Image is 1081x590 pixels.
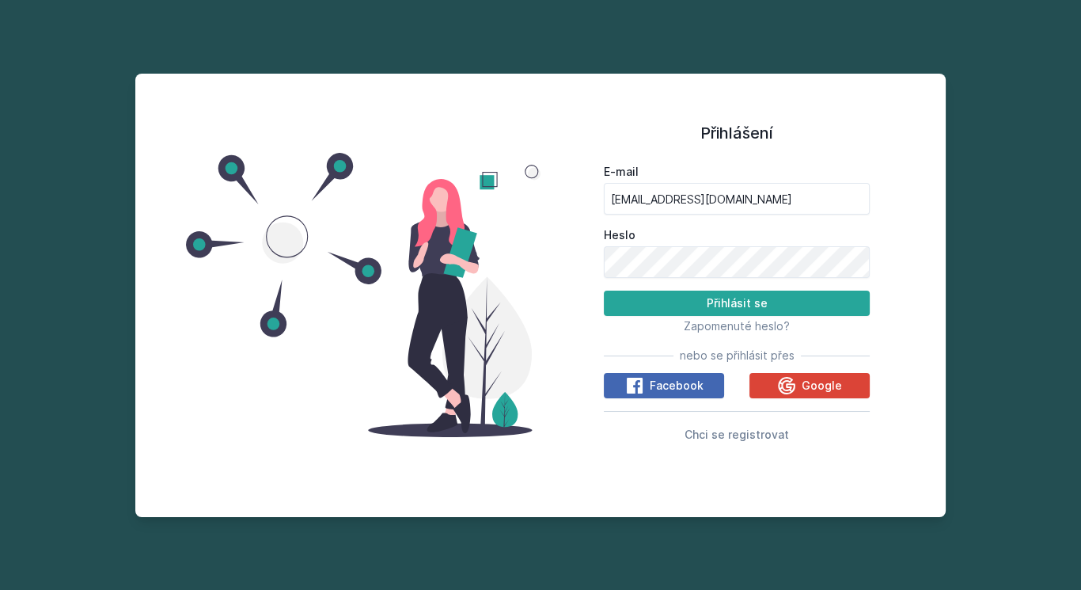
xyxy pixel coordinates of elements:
span: Google [802,378,842,394]
button: Chci se registrovat [685,424,789,443]
button: Přihlásit se [604,291,870,316]
h1: Přihlášení [604,121,870,145]
input: Tvoje e-mailová adresa [604,183,870,215]
label: Heslo [604,227,870,243]
span: Chci se registrovat [685,428,789,441]
span: Zapomenuté heslo? [684,319,790,333]
span: Facebook [650,378,704,394]
button: Facebook [604,373,724,398]
label: E-mail [604,164,870,180]
span: nebo se přihlásit přes [680,348,795,364]
button: Google [749,373,870,398]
